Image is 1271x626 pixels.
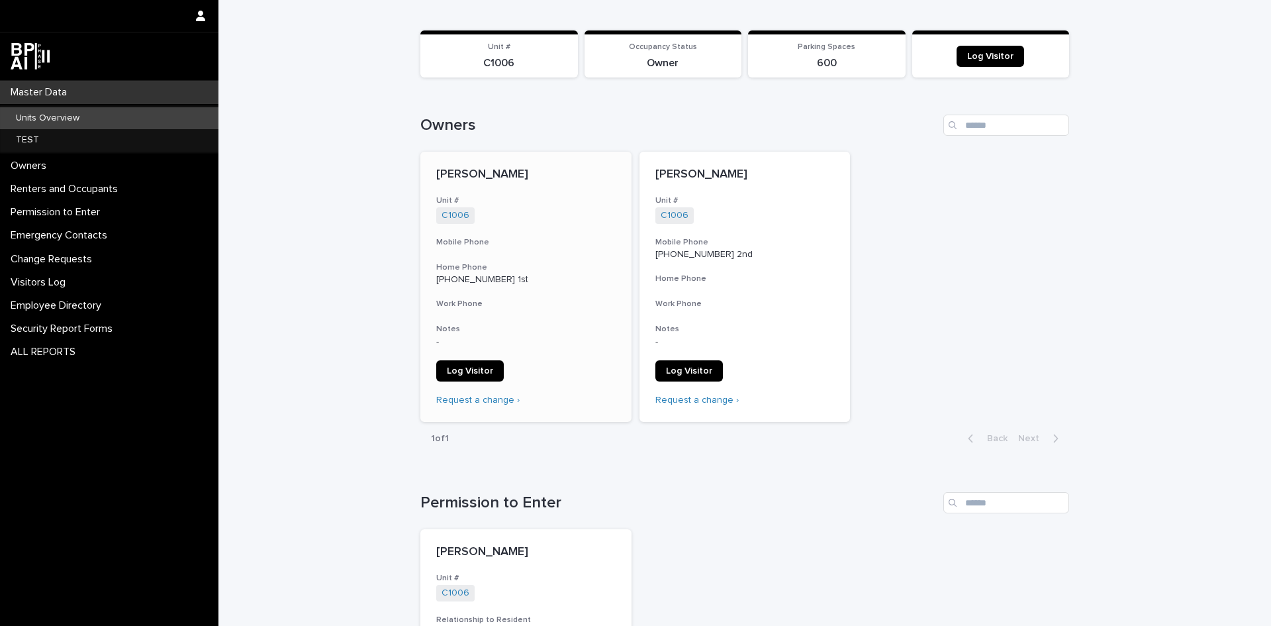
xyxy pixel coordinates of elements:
[655,395,739,405] a: Request a change ›
[5,183,128,195] p: Renters and Occupants
[5,134,50,146] p: TEST
[5,86,77,99] p: Master Data
[655,360,723,382] a: Log Visitor
[436,573,616,584] h3: Unit #
[957,433,1013,444] button: Back
[436,262,616,273] h3: Home Phone
[442,588,469,599] a: C1006
[436,395,520,405] a: Request a change ›
[5,160,57,172] p: Owners
[5,299,112,312] p: Employee Directory
[655,274,835,284] h3: Home Phone
[5,323,123,335] p: Security Report Forms
[436,168,616,182] p: [PERSON_NAME]
[447,366,493,376] span: Log Visitor
[420,116,938,135] h1: Owners
[629,43,697,51] span: Occupancy Status
[655,250,753,259] a: [PHONE_NUMBER] 2nd
[1013,433,1069,444] button: Next
[420,494,938,513] h1: Permission to Enter
[5,253,103,266] p: Change Requests
[943,492,1069,513] input: Search
[639,152,851,422] a: [PERSON_NAME]Unit #C1006 Mobile Phone[PHONE_NUMBER] 2ndHome PhoneWork PhoneNotes-Log VisitorReque...
[592,57,734,70] p: Owner
[655,337,835,348] p: -
[436,337,616,348] p: -
[655,168,835,182] p: [PERSON_NAME]
[655,195,835,206] h3: Unit #
[5,276,76,289] p: Visitors Log
[436,615,616,625] h3: Relationship to Resident
[655,237,835,248] h3: Mobile Phone
[655,324,835,335] h3: Notes
[943,115,1069,136] input: Search
[756,57,898,70] p: 600
[436,275,528,284] a: [PHONE_NUMBER] 1st
[442,210,469,221] a: C1006
[11,43,50,70] img: dwgmcNfxSF6WIOOXiGgu
[661,210,688,221] a: C1006
[436,299,616,309] h3: Work Phone
[436,195,616,206] h3: Unit #
[436,360,504,382] a: Log Visitor
[1018,434,1047,443] span: Next
[436,545,616,560] p: [PERSON_NAME]
[436,324,616,335] h3: Notes
[5,113,90,124] p: Units Overview
[5,229,118,242] p: Emergency Contacts
[957,46,1024,67] a: Log Visitor
[428,57,570,70] p: C1006
[5,206,111,219] p: Permission to Enter
[5,346,86,358] p: ALL REPORTS
[420,423,459,455] p: 1 of 1
[967,52,1013,61] span: Log Visitor
[436,237,616,248] h3: Mobile Phone
[979,434,1008,443] span: Back
[798,43,855,51] span: Parking Spaces
[666,366,712,376] span: Log Visitor
[420,152,632,422] a: [PERSON_NAME]Unit #C1006 Mobile PhoneHome Phone[PHONE_NUMBER] 1stWork PhoneNotes-Log VisitorReque...
[488,43,510,51] span: Unit #
[655,299,835,309] h3: Work Phone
